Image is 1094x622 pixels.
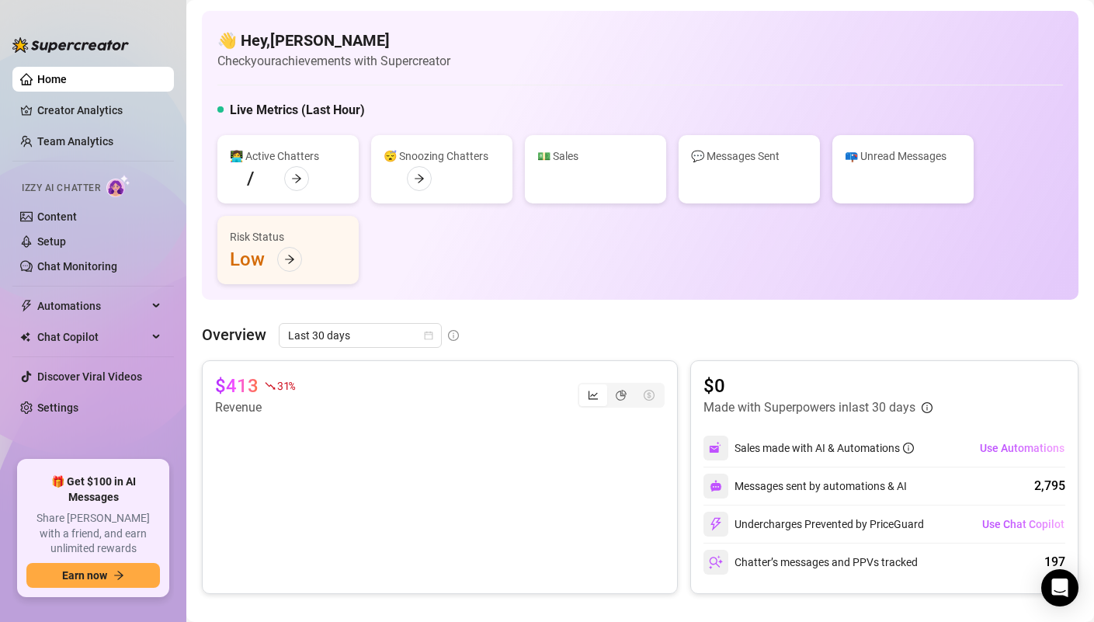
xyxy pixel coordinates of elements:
img: logo-BBDzfeDw.svg [12,37,129,53]
div: segmented control [578,383,665,408]
img: svg%3e [709,441,723,455]
span: info-circle [448,330,459,341]
button: Use Chat Copilot [981,512,1065,537]
div: 2,795 [1034,477,1065,495]
a: Creator Analytics [37,98,161,123]
span: arrow-right [284,254,295,265]
div: 📪 Unread Messages [845,148,961,165]
a: Home [37,73,67,85]
div: 💬 Messages Sent [691,148,807,165]
article: Made with Superpowers in last 30 days [703,398,915,417]
article: Revenue [215,398,295,417]
span: fall [265,380,276,391]
span: line-chart [588,390,599,401]
a: Discover Viral Videos [37,370,142,383]
a: Setup [37,235,66,248]
span: 31 % [277,378,295,393]
span: Izzy AI Chatter [22,181,100,196]
h5: Live Metrics (Last Hour) [230,101,365,120]
div: Risk Status [230,228,346,245]
span: calendar [424,331,433,340]
span: Share [PERSON_NAME] with a friend, and earn unlimited rewards [26,511,160,557]
span: info-circle [903,443,914,453]
article: Check your achievements with Supercreator [217,51,450,71]
h4: 👋 Hey, [PERSON_NAME] [217,30,450,51]
img: AI Chatter [106,175,130,197]
a: Team Analytics [37,135,113,148]
div: 197 [1044,553,1065,572]
span: 🎁 Get $100 in AI Messages [26,474,160,505]
span: pie-chart [616,390,627,401]
span: Chat Copilot [37,325,148,349]
a: Content [37,210,77,223]
span: arrow-right [414,173,425,184]
button: Use Automations [979,436,1065,460]
span: Use Chat Copilot [982,518,1064,530]
div: Messages sent by automations & AI [703,474,907,499]
img: svg%3e [709,555,723,569]
button: Earn nowarrow-right [26,563,160,588]
span: Automations [37,294,148,318]
span: dollar-circle [644,390,655,401]
div: 👩‍💻 Active Chatters [230,148,346,165]
span: Earn now [62,569,107,582]
span: Last 30 days [288,324,432,347]
div: Undercharges Prevented by PriceGuard [703,512,924,537]
img: Chat Copilot [20,332,30,342]
div: 💵 Sales [537,148,654,165]
img: svg%3e [709,517,723,531]
div: Sales made with AI & Automations [735,440,914,457]
span: info-circle [922,402,933,413]
img: svg%3e [710,480,722,492]
article: $413 [215,374,259,398]
span: arrow-right [291,173,302,184]
article: Overview [202,323,266,346]
article: $0 [703,374,933,398]
div: Open Intercom Messenger [1041,569,1078,606]
div: 😴 Snoozing Chatters [384,148,500,165]
a: Chat Monitoring [37,260,117,273]
div: Chatter’s messages and PPVs tracked [703,550,918,575]
a: Settings [37,401,78,414]
span: Use Automations [980,442,1064,454]
span: arrow-right [113,570,124,581]
span: thunderbolt [20,300,33,312]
